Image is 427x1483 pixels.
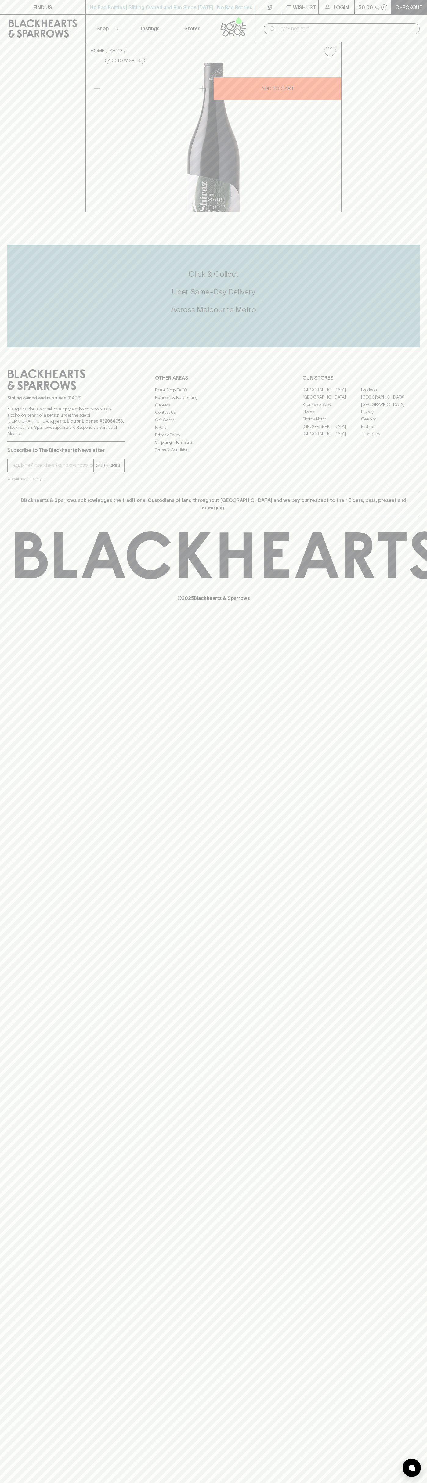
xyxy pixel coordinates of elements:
a: Fitzroy [361,408,420,416]
p: Wishlist [293,4,316,11]
a: Careers [155,401,272,409]
a: Bottle Drop FAQ's [155,386,272,394]
a: Braddon [361,386,420,394]
p: Stores [184,25,200,32]
p: It is against the law to sell or supply alcohol to, or to obtain alcohol on behalf of a person un... [7,406,125,436]
a: Fitzroy North [302,416,361,423]
p: Subscribe to The Blackhearts Newsletter [7,446,125,454]
a: Business & Bulk Gifting [155,394,272,401]
img: bubble-icon [409,1465,415,1471]
a: [GEOGRAPHIC_DATA] [302,394,361,401]
a: HOME [91,48,105,53]
button: Shop [86,15,128,42]
a: SHOP [109,48,122,53]
p: FIND US [33,4,52,11]
button: Add to wishlist [322,45,338,60]
p: Login [334,4,349,11]
a: [GEOGRAPHIC_DATA] [302,430,361,438]
img: 26812.png [86,63,341,212]
a: FAQ's [155,424,272,431]
input: e.g. jane@blackheartsandsparrows.com.au [12,460,93,470]
p: $0.00 [358,4,373,11]
div: Call to action block [7,245,420,347]
a: Gift Cards [155,416,272,424]
button: ADD TO CART [214,77,341,100]
p: ADD TO CART [261,85,294,92]
a: [GEOGRAPHIC_DATA] [302,423,361,430]
p: Checkout [395,4,423,11]
p: Sibling owned and run since [DATE] [7,395,125,401]
a: Shipping Information [155,439,272,446]
p: Shop [96,25,109,32]
a: [GEOGRAPHIC_DATA] [302,386,361,394]
a: [GEOGRAPHIC_DATA] [361,401,420,408]
p: SUBSCRIBE [96,462,122,469]
h5: Uber Same-Day Delivery [7,287,420,297]
a: Privacy Policy [155,431,272,438]
p: Tastings [140,25,159,32]
input: Try "Pinot noir" [278,24,415,34]
strong: Liquor License #32064953 [67,419,123,424]
a: Geelong [361,416,420,423]
p: Blackhearts & Sparrows acknowledges the traditional Custodians of land throughout [GEOGRAPHIC_DAT... [12,496,415,511]
a: Prahran [361,423,420,430]
a: Contact Us [155,409,272,416]
a: Terms & Conditions [155,446,272,453]
a: Thornbury [361,430,420,438]
a: Stores [171,15,214,42]
p: OTHER AREAS [155,374,272,381]
h5: Click & Collect [7,269,420,279]
h5: Across Melbourne Metro [7,305,420,315]
p: OUR STORES [302,374,420,381]
a: Elwood [302,408,361,416]
a: Brunswick West [302,401,361,408]
button: SUBSCRIBE [94,459,124,472]
p: We will never spam you [7,476,125,482]
a: [GEOGRAPHIC_DATA] [361,394,420,401]
button: Add to wishlist [105,57,145,64]
a: Tastings [128,15,171,42]
p: 0 [383,5,385,9]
